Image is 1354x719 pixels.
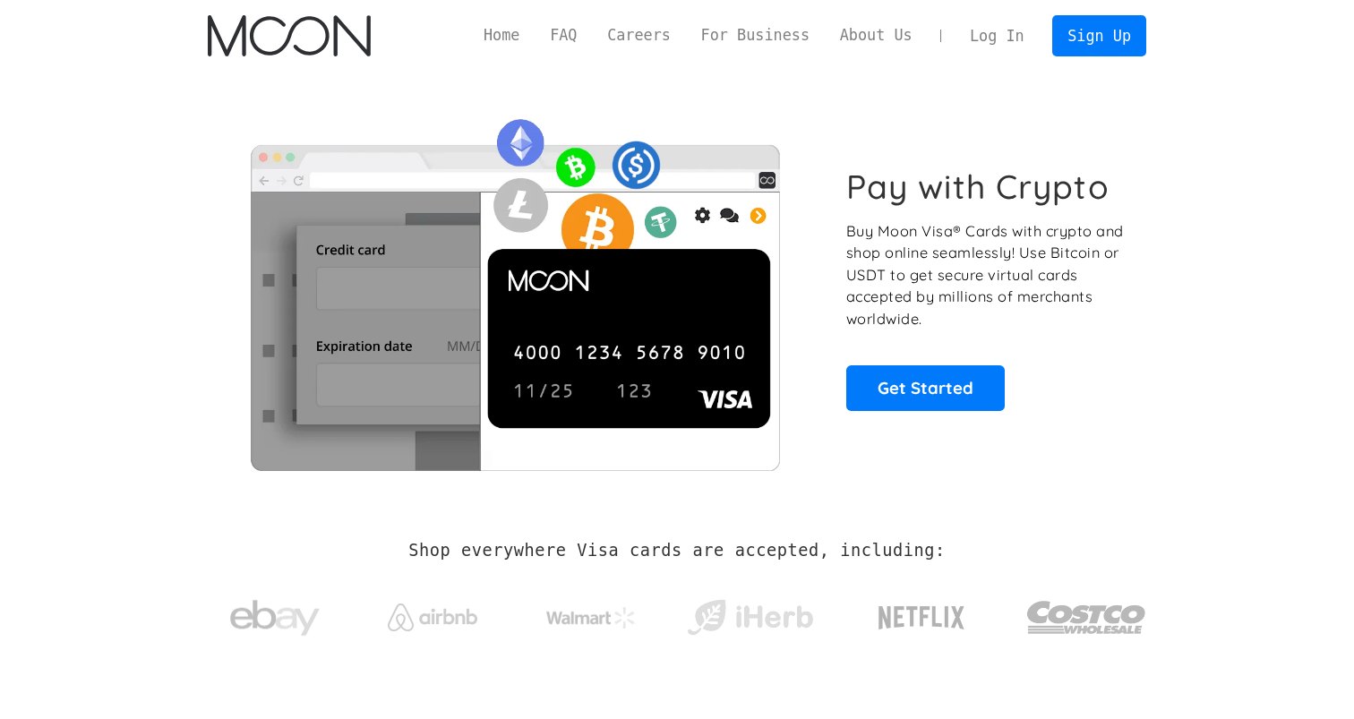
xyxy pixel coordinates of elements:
[825,24,928,47] a: About Us
[408,541,945,561] h2: Shop everywhere Visa cards are accepted, including:
[686,24,825,47] a: For Business
[230,590,320,646] img: ebay
[1026,566,1146,660] a: Costco
[955,16,1039,56] a: Log In
[208,107,821,470] img: Moon Cards let you spend your crypto anywhere Visa is accepted.
[1026,584,1146,651] img: Costco
[535,24,592,47] a: FAQ
[208,572,341,655] a: ebay
[208,15,370,56] img: Moon Logo
[877,595,966,640] img: Netflix
[592,24,685,47] a: Careers
[468,24,535,47] a: Home
[842,578,1002,649] a: Netflix
[525,589,658,638] a: Walmart
[546,607,636,629] img: Walmart
[208,15,370,56] a: home
[1052,15,1145,56] a: Sign Up
[846,167,1110,207] h1: Pay with Crypto
[846,365,1005,410] a: Get Started
[366,586,500,640] a: Airbnb
[683,577,817,650] a: iHerb
[846,220,1127,330] p: Buy Moon Visa® Cards with crypto and shop online seamlessly! Use Bitcoin or USDT to get secure vi...
[683,595,817,641] img: iHerb
[388,603,477,631] img: Airbnb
